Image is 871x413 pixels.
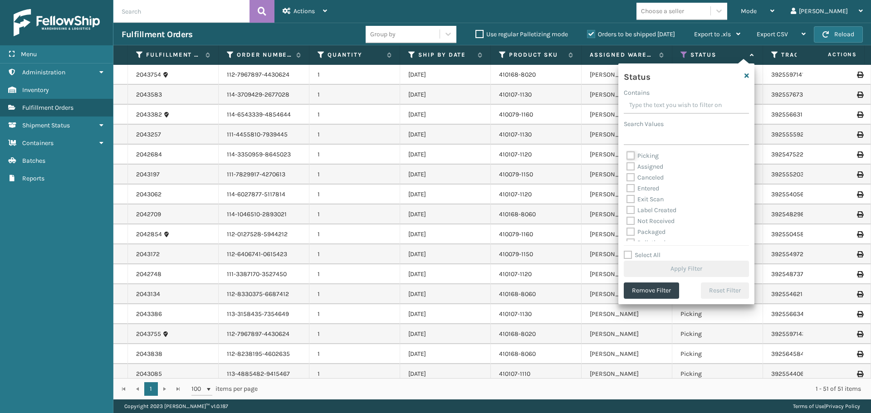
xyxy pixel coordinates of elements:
td: Picking [672,304,763,324]
td: [PERSON_NAME] [582,244,672,264]
label: Product SKU [509,51,564,59]
h4: Status [624,69,650,83]
input: Type the text you wish to filter on [624,97,749,114]
div: Group by [370,29,396,39]
td: 1 [309,125,400,145]
td: [DATE] [400,324,491,344]
label: Order Number [237,51,292,59]
label: Ship By Date [418,51,473,59]
td: 112-7967897-4430624 [219,65,309,85]
td: 114-3350959-8645023 [219,145,309,165]
span: Inventory [22,86,49,94]
a: 392556631538 [771,111,814,118]
i: Print Label [857,251,862,258]
td: 1 [309,364,400,384]
td: [DATE] [400,264,491,284]
i: Print Label [857,271,862,277]
i: Print Label [857,331,862,337]
a: 392555592107 [771,131,813,138]
td: 114-1046510-2893021 [219,204,309,224]
span: Actions [294,7,315,15]
a: 392554406517 [771,370,813,378]
a: 392554056500 [771,190,815,198]
label: Canceled [626,174,664,181]
td: [PERSON_NAME] [582,165,672,185]
i: Print Label [857,231,862,238]
td: [DATE] [400,165,491,185]
label: Assigned Warehouse [590,51,655,59]
td: 111-7829917-4270613 [219,165,309,185]
span: Export to .xls [694,30,731,38]
img: logo [14,9,100,36]
a: 2043838 [136,350,162,359]
button: Remove Filter [624,282,679,299]
a: 392550458482 [771,230,816,238]
td: 1 [309,65,400,85]
i: Print Label [857,131,862,138]
a: 2043755 [136,330,161,339]
a: 410079-1150 [499,250,533,258]
td: [DATE] [400,364,491,384]
a: 410107-1110 [499,370,530,378]
a: 410107-1120 [499,270,532,278]
label: Assigned [626,163,663,170]
td: 112-0127528-5944212 [219,224,309,244]
td: 112-6406741-0615423 [219,244,309,264]
i: Print Label [857,311,862,317]
td: [DATE] [400,284,491,304]
td: [DATE] [400,105,491,125]
td: 111-4455810-7939445 [219,125,309,145]
label: Entered [626,185,659,192]
label: Fulfillment Order Id [146,51,201,59]
a: 410168-8060 [499,210,536,218]
a: 2042854 [136,230,162,239]
a: 392554621821 [771,290,812,298]
a: 410107-1130 [499,91,532,98]
label: Not Received [626,217,675,225]
td: [PERSON_NAME] [582,344,672,364]
td: [PERSON_NAME] [582,204,672,224]
td: [DATE] [400,204,491,224]
a: 410168-8060 [499,290,536,298]
label: Contains [624,88,650,97]
td: 1 [309,85,400,105]
label: Use regular Palletizing mode [475,30,568,38]
a: 410168-8020 [499,71,536,78]
span: Menu [21,50,37,58]
a: 410168-8020 [499,330,536,338]
td: [PERSON_NAME] [582,145,672,165]
a: 410079-1160 [499,111,533,118]
a: 2042709 [136,210,161,219]
td: 112-8330375-6687412 [219,284,309,304]
i: Print Label [857,151,862,158]
a: 1 [144,382,158,396]
a: 2043382 [136,110,162,119]
a: 392559714125 [771,71,812,78]
label: Select All [624,251,661,259]
label: Exit Scan [626,195,664,203]
a: 410107-1130 [499,310,532,318]
a: 392548737151 [771,270,812,278]
div: 1 - 51 of 51 items [270,384,861,394]
td: 1 [309,284,400,304]
td: 114-3709429-2677028 [219,85,309,105]
td: [DATE] [400,344,491,364]
td: [PERSON_NAME] [582,284,672,304]
td: [DATE] [400,85,491,105]
a: Privacy Policy [826,403,860,409]
td: 114-6027877-5117814 [219,185,309,204]
i: Print Label [857,351,862,357]
i: Print Label [857,171,862,178]
a: 2042684 [136,150,162,159]
td: 113-4885482-9415467 [219,364,309,384]
a: 392547522661 [771,151,813,158]
a: 2042748 [136,270,161,279]
td: 113-3158435-7354649 [219,304,309,324]
button: Apply Filter [624,261,749,277]
td: 1 [309,185,400,204]
td: 1 [309,264,400,284]
a: 392556634170 [771,310,813,318]
i: Print Label [857,112,862,118]
span: Batches [22,157,45,165]
button: Reload [814,26,863,43]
